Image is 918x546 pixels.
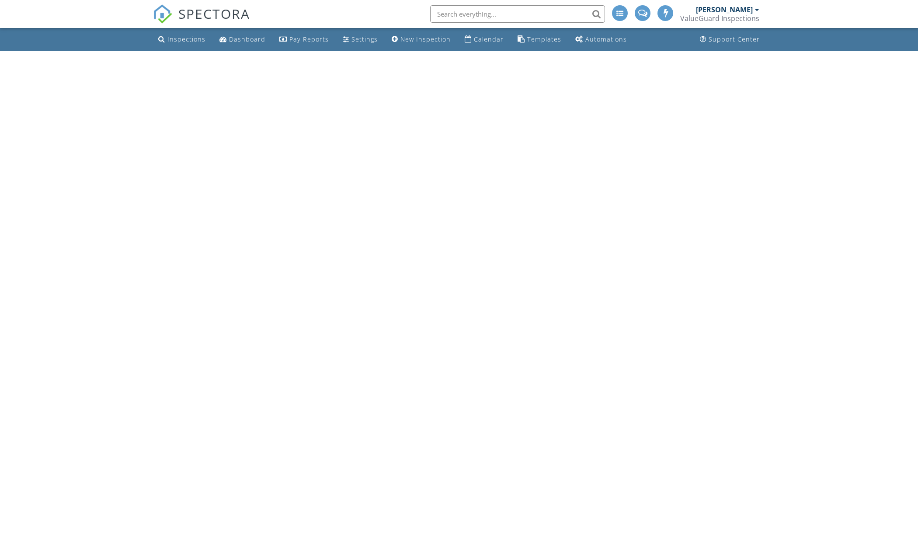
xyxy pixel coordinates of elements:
[153,4,172,24] img: The Best Home Inspection Software - Spectora
[709,35,760,43] div: Support Center
[276,31,332,48] a: Pay Reports
[216,31,269,48] a: Dashboard
[572,31,630,48] a: Automations (Advanced)
[155,31,209,48] a: Inspections
[696,31,763,48] a: Support Center
[696,5,753,14] div: [PERSON_NAME]
[680,14,759,23] div: ValueGuard Inspections
[388,31,454,48] a: New Inspection
[400,35,451,43] div: New Inspection
[430,5,605,23] input: Search everything...
[527,35,561,43] div: Templates
[229,35,265,43] div: Dashboard
[351,35,378,43] div: Settings
[474,35,504,43] div: Calendar
[339,31,381,48] a: Settings
[153,12,250,30] a: SPECTORA
[461,31,507,48] a: Calendar
[514,31,565,48] a: Templates
[289,35,329,43] div: Pay Reports
[585,35,627,43] div: Automations
[167,35,205,43] div: Inspections
[178,4,250,23] span: SPECTORA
